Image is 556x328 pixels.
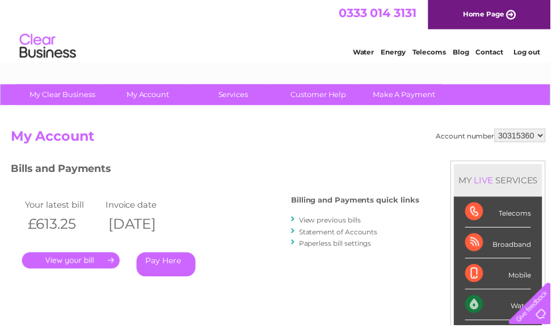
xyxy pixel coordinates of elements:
a: My Account [103,85,196,106]
div: Telecoms [470,199,536,230]
a: 0333 014 3131 [342,6,420,20]
td: Your latest bill [22,199,104,215]
th: [DATE] [104,215,186,238]
h2: My Account [11,130,551,152]
div: Broadband [470,230,536,261]
a: Log out [519,48,545,57]
div: Water [470,292,536,323]
a: Blog [457,48,474,57]
div: LIVE [477,176,500,187]
div: Account number [440,130,551,144]
a: Make A Payment [361,85,455,106]
a: My Clear Business [16,85,110,106]
a: Telecoms [416,48,450,57]
img: logo.png [19,30,77,64]
div: MY SERVICES [458,166,547,198]
div: Clear Business is a trading name of Verastar Limited (registered in [GEOGRAPHIC_DATA] No. 3667643... [11,6,547,55]
a: . [22,255,121,271]
a: Customer Help [275,85,369,106]
a: Services [189,85,283,106]
th: £613.25 [22,215,104,238]
td: Invoice date [104,199,186,215]
div: Mobile [470,261,536,292]
h3: Bills and Payments [11,162,423,182]
a: Statement of Accounts [302,230,381,238]
a: Pay Here [138,255,197,279]
a: Contact [481,48,508,57]
a: Water [356,48,378,57]
a: Energy [385,48,410,57]
a: Paperless bill settings [302,241,375,250]
h4: Billing and Payments quick links [294,198,423,207]
a: View previous bills [302,218,364,226]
